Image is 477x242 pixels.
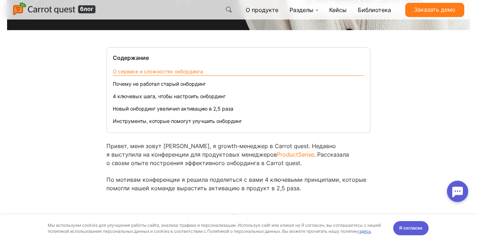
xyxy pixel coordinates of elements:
[48,8,385,20] div: Мы используем cookies для улучшения работы сайта, анализа трафика и персонализации. Используя сай...
[113,93,226,99] a: 4 ключевых шага, чтобы настроить онбординг
[106,142,371,167] p: Привет, меня зовут [PERSON_NAME], я growth-менеджер в Carrot quest. Недавно я выступила на конфер...
[287,3,321,17] a: Разделы
[326,3,349,17] a: Кейсы
[399,10,423,17] span: Я согласен
[106,175,371,192] p: По мотивам конференции я решила поделиться с вами 4 ключевыми принципами, которые помогли нашей к...
[113,106,233,112] a: Новый онбординг увеличил активацию в 2,5 раза
[277,151,314,158] a: ProductSense
[405,3,464,17] a: Заказать демо
[113,68,203,74] a: О сервисе и сложностях онбординга
[393,7,429,21] button: Я согласен
[355,3,394,17] a: Библиотека
[243,3,281,17] a: О продукте
[13,2,96,16] img: Carrot quest
[113,54,364,62] div: Содержание
[113,118,242,124] a: Инструменты, которые помогут улучшить онбординг
[113,81,206,87] a: Почему не работал старый онбординг
[359,14,371,19] a: здесь
[106,190,371,224] h2: О сервисе и сложностях онбординга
